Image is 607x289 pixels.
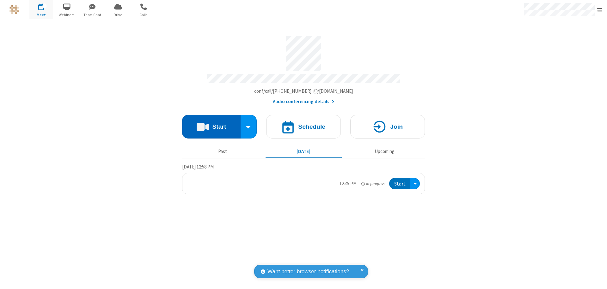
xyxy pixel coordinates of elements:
[182,164,214,170] span: [DATE] 12:58 PM
[182,115,241,139] button: Start
[298,124,325,130] h4: Schedule
[346,145,423,157] button: Upcoming
[43,3,47,8] div: 1
[254,88,353,95] button: Copy my meeting room linkCopy my meeting room link
[390,124,403,130] h4: Join
[591,273,602,285] iframe: Chat
[266,115,341,139] button: Schedule
[55,12,79,18] span: Webinars
[182,163,425,195] section: Today's Meetings
[266,145,342,157] button: [DATE]
[254,88,353,94] span: Copy my meeting room link
[29,12,53,18] span: Meet
[212,124,226,130] h4: Start
[241,115,257,139] div: Start conference options
[182,31,425,105] section: Account details
[81,12,104,18] span: Team Chat
[273,98,334,105] button: Audio conferencing details
[340,180,357,187] div: 12:45 PM
[410,178,420,190] div: Open menu
[185,145,261,157] button: Past
[132,12,156,18] span: Calls
[361,181,384,187] em: in progress
[389,178,410,190] button: Start
[106,12,130,18] span: Drive
[350,115,425,139] button: Join
[267,268,349,276] span: Want better browser notifications?
[9,5,19,14] img: QA Selenium DO NOT DELETE OR CHANGE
